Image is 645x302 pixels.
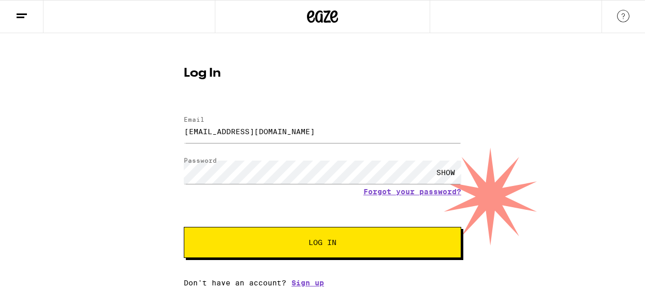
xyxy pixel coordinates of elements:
[184,120,461,143] input: Email
[309,239,336,246] span: Log In
[184,157,217,164] label: Password
[430,161,461,184] div: SHOW
[184,116,204,123] label: Email
[184,67,461,80] h1: Log In
[363,188,461,196] a: Forgot your password?
[184,227,461,258] button: Log In
[184,279,461,287] div: Don't have an account?
[291,279,324,287] a: Sign up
